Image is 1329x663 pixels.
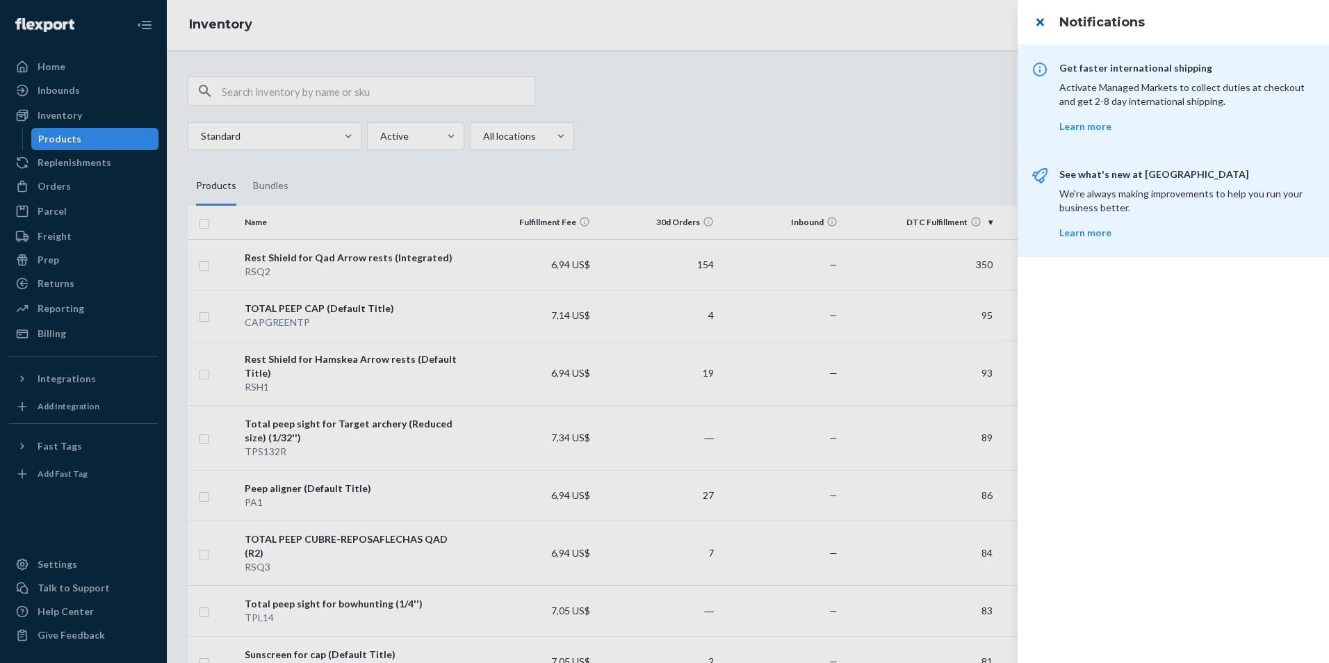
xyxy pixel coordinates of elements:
[1059,167,1312,181] p: See what's new at [GEOGRAPHIC_DATA]
[1059,61,1312,75] p: Get faster international shipping
[1059,227,1111,238] a: Learn more
[1059,81,1312,108] p: Activate Managed Markets to collect duties at checkout and get 2-8 day international shipping.
[1059,187,1312,215] p: We're always making improvements to help you run your business better.
[1059,13,1312,31] h3: Notifications
[1059,120,1111,132] a: Learn more
[1026,8,1054,36] button: close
